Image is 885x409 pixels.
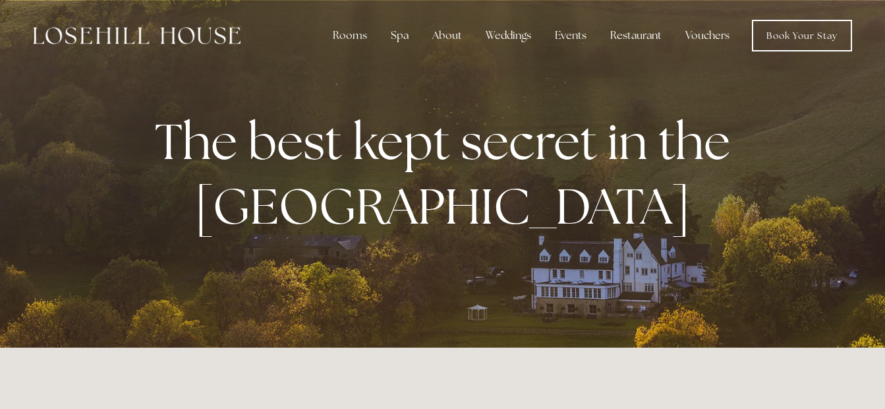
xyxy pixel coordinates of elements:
[600,22,672,49] div: Restaurant
[475,22,542,49] div: Weddings
[675,22,740,49] a: Vouchers
[752,20,852,51] a: Book Your Stay
[422,22,472,49] div: About
[33,27,241,44] img: Losehill House
[544,22,597,49] div: Events
[155,109,741,238] strong: The best kept secret in the [GEOGRAPHIC_DATA]
[380,22,419,49] div: Spa
[322,22,378,49] div: Rooms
